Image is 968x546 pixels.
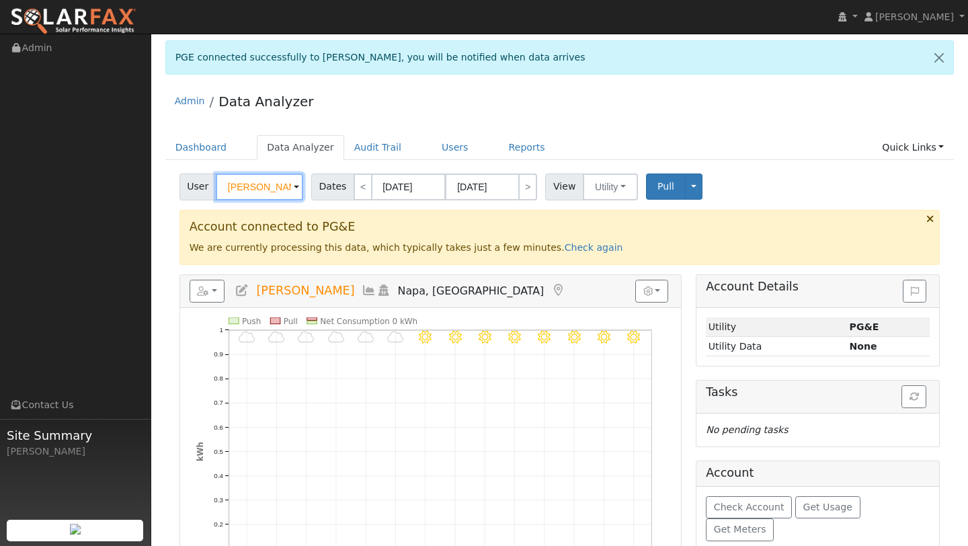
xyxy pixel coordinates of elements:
h3: Account connected to PG&E [190,220,930,234]
button: Refresh [901,385,926,408]
a: Data Analyzer [257,135,344,160]
text: 0.9 [214,350,223,358]
input: Select a User [216,173,303,200]
h5: Account Details [706,280,930,294]
i: 9/18 - Clear [479,331,491,344]
h5: Account [706,466,754,479]
a: Data Analyzer [218,93,313,110]
text: 0.2 [214,520,223,528]
span: Pull [657,181,674,192]
span: View [545,173,583,200]
a: Edit User (37848) [235,284,249,297]
button: Get Usage [795,496,860,519]
span: Dates [311,173,354,200]
i: 9/11 - MostlyCloudy [268,331,284,344]
i: 9/12 - MostlyCloudy [298,331,314,344]
img: SolarFax [10,7,136,36]
div: PGE connected successfully to [PERSON_NAME], you will be notified when data arrives [165,40,955,75]
text: Push [242,317,261,326]
div: We are currently processing this data, which typically takes just a few minutes. [179,210,940,265]
i: 9/20 - Clear [538,331,551,344]
a: > [518,173,537,200]
i: 9/15 - MostlyCloudy [387,331,403,344]
span: Get Meters [714,524,766,535]
i: 9/17 - Clear [449,331,462,344]
i: No pending tasks [706,424,788,435]
i: 9/16 - Clear [419,331,432,344]
a: Check again [565,242,623,253]
text: 0.3 [214,496,223,504]
text: 0.8 [214,375,223,382]
button: Check Account [706,496,792,519]
a: Quick Links [872,135,954,160]
img: retrieve [70,524,81,535]
span: [PERSON_NAME] [256,284,354,297]
a: < [354,173,372,200]
text: 0.4 [214,472,223,479]
a: Dashboard [165,135,237,160]
span: Site Summary [7,426,144,444]
td: Utility [706,317,847,337]
span: Get Usage [803,502,852,512]
div: [PERSON_NAME] [7,444,144,459]
text: Pull [284,317,298,326]
i: 9/22 - Clear [598,331,610,344]
i: 9/21 - Clear [568,331,581,344]
text: Net Consumption 0 kWh [320,317,417,326]
td: Utility Data [706,337,847,356]
strong: ID: 17325262, authorized: 09/24/25 [850,321,879,332]
a: Close [925,41,953,74]
span: Napa, [GEOGRAPHIC_DATA] [398,284,544,297]
a: Users [432,135,479,160]
span: [PERSON_NAME] [875,11,954,22]
a: Audit Trail [344,135,411,160]
button: Utility [583,173,638,200]
text: 0.5 [214,448,223,455]
button: Pull [646,173,686,200]
button: Get Meters [706,518,774,541]
i: 9/10 - MostlyCloudy [239,331,255,344]
i: 9/19 - Clear [508,331,521,344]
text: kWh [195,442,204,461]
a: Map [551,284,565,297]
h5: Tasks [706,385,930,399]
text: 0.7 [214,399,223,407]
text: 1 [219,326,223,334]
i: 9/14 - MostlyCloudy [358,331,374,344]
i: 9/13 - MostlyCloudy [328,331,344,344]
a: Reports [499,135,555,160]
a: Login As (last Never) [376,284,391,297]
span: User [179,173,216,200]
span: Check Account [714,502,784,512]
strong: None [850,341,877,352]
i: 9/23 - Clear [627,331,640,344]
button: Issue History [903,280,926,303]
a: Multi-Series Graph [362,284,376,297]
text: 0.6 [214,424,223,431]
a: Admin [175,95,205,106]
